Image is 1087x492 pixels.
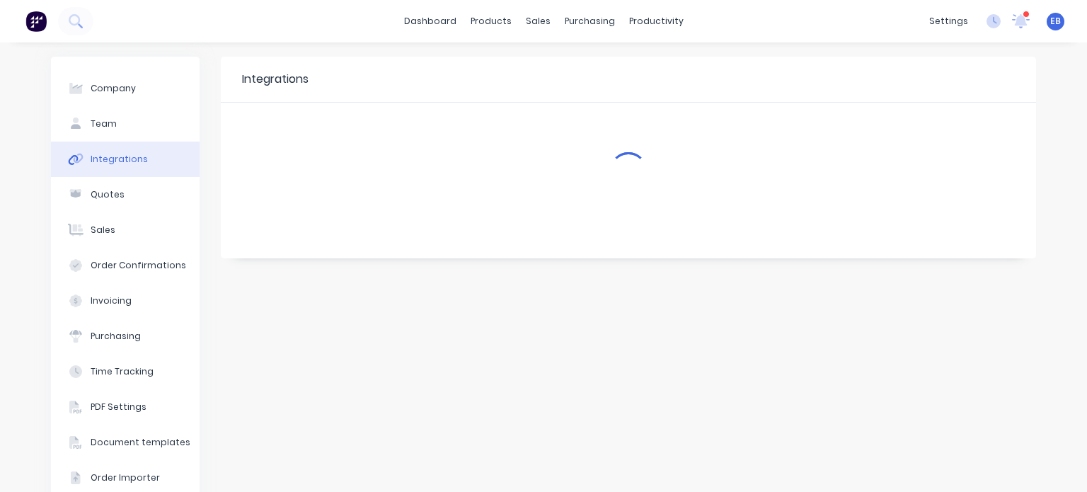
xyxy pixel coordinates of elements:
[922,11,975,32] div: settings
[51,283,200,319] button: Invoicing
[91,294,132,307] div: Invoicing
[51,248,200,283] button: Order Confirmations
[91,153,148,166] div: Integrations
[558,11,622,32] div: purchasing
[91,188,125,201] div: Quotes
[397,11,464,32] a: dashboard
[91,365,154,378] div: Time Tracking
[51,71,200,106] button: Company
[51,389,200,425] button: PDF Settings
[51,177,200,212] button: Quotes
[91,471,160,484] div: Order Importer
[91,436,190,449] div: Document templates
[25,11,47,32] img: Factory
[91,118,117,130] div: Team
[51,212,200,248] button: Sales
[91,401,146,413] div: PDF Settings
[51,354,200,389] button: Time Tracking
[91,224,115,236] div: Sales
[51,142,200,177] button: Integrations
[622,11,691,32] div: productivity
[242,71,309,88] div: Integrations
[519,11,558,32] div: sales
[51,319,200,354] button: Purchasing
[464,11,519,32] div: products
[91,330,141,343] div: Purchasing
[91,259,186,272] div: Order Confirmations
[1050,15,1061,28] span: EB
[51,106,200,142] button: Team
[51,425,200,460] button: Document templates
[91,82,136,95] div: Company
